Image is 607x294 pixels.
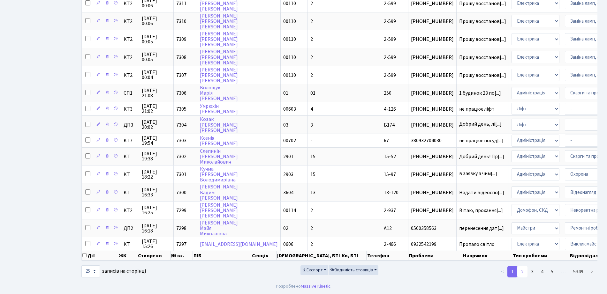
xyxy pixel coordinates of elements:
[142,120,171,130] span: [DATE] 20:02
[124,73,136,78] span: КТ2
[283,18,296,25] span: 00110
[411,37,454,42] span: [PHONE_NUMBER]
[411,1,454,6] span: [PHONE_NUMBER]
[124,122,136,128] span: ДП3
[459,153,504,160] span: Добрий день! Пр[...]
[124,138,136,143] span: КТ7
[283,171,293,178] span: 2903
[459,36,506,43] span: Прошу восстанов[...]
[310,121,313,129] span: 3
[411,73,454,78] span: [PHONE_NUMBER]
[411,226,454,231] span: 0500358563
[512,251,569,261] th: Тип проблеми
[200,202,238,219] a: [PERSON_NAME][PERSON_NAME][PERSON_NAME]
[176,207,186,214] span: 7299
[310,18,313,25] span: 2
[142,223,171,233] span: [DATE] 16:18
[411,154,454,159] span: [PHONE_NUMBER]
[176,72,186,79] span: 7307
[329,265,378,275] button: Видимість стовпців
[384,137,389,144] span: 67
[547,266,557,277] a: 5
[124,208,136,213] span: КТ2
[411,91,454,96] span: [PHONE_NUMBER]
[200,30,238,48] a: [PERSON_NAME][PERSON_NAME][PERSON_NAME]
[176,90,186,97] span: 7306
[124,172,136,177] span: КТ
[310,72,313,79] span: 2
[82,251,118,261] th: Дії
[142,70,171,80] span: [DATE] 00:04
[81,265,146,277] label: записів на сторінці
[462,251,512,261] th: Напрямок
[176,36,186,43] span: 7309
[124,242,136,247] span: КТ
[411,242,454,247] span: 0932542199
[176,225,186,232] span: 7298
[176,18,186,25] span: 7310
[411,190,454,195] span: [PHONE_NUMBER]
[283,72,296,79] span: 00110
[459,121,502,128] span: Добрий день, лі[...]
[310,90,315,97] span: 01
[283,207,296,214] span: 00114
[527,266,537,277] a: 3
[384,189,398,196] span: 13-120
[124,55,136,60] span: КТ2
[176,241,186,248] span: 7297
[142,205,171,215] span: [DATE] 16:25
[310,106,313,113] span: 4
[459,189,504,196] span: Надати відеоспо[...]
[411,122,454,128] span: [PHONE_NUMBER]
[310,36,313,43] span: 2
[137,251,171,261] th: Створено
[459,170,497,177] span: в заязку з чим[...]
[310,189,315,196] span: 13
[283,90,288,97] span: 01
[124,1,136,6] span: КТ2
[411,208,454,213] span: [PHONE_NUMBER]
[283,121,288,129] span: 03
[142,187,171,197] span: [DATE] 16:33
[176,137,186,144] span: 7303
[384,106,396,113] span: 4-126
[124,107,136,112] span: КТ3
[142,88,171,98] span: [DATE] 21:08
[200,184,238,202] a: [PERSON_NAME]Вадим[PERSON_NAME]
[200,241,278,248] a: [EMAIL_ADDRESS][DOMAIN_NAME]
[142,104,171,114] span: [DATE] 21:02
[459,207,503,214] span: Вітаю, прохання[...]
[411,138,454,143] span: 380932704030
[200,219,238,237] a: [PERSON_NAME]МайяМиколаївна
[176,153,186,160] span: 7302
[251,251,277,261] th: Секція
[124,91,136,96] span: СП1
[200,48,238,66] a: [PERSON_NAME][PERSON_NAME][PERSON_NAME]
[118,251,137,261] th: ЖК
[200,66,238,84] a: [PERSON_NAME][PERSON_NAME][PERSON_NAME]
[408,251,462,261] th: Проблема
[587,266,597,277] a: >
[411,172,454,177] span: [PHONE_NUMBER]
[302,267,323,273] span: Експорт
[124,226,136,231] span: ДП2
[384,72,396,79] span: 2-599
[124,190,136,195] span: КТ
[283,106,296,113] span: 00603
[283,54,296,61] span: 00110
[310,171,315,178] span: 15
[283,137,296,144] span: 00702
[176,106,186,113] span: 7305
[200,165,238,183] a: Кучма[PERSON_NAME]Володимирівна
[384,153,396,160] span: 15-52
[142,169,171,180] span: [DATE] 18:22
[142,34,171,44] span: [DATE] 00:05
[459,242,506,247] span: Пропало світло
[176,171,186,178] span: 7301
[367,251,409,261] th: Телефон
[142,151,171,161] span: [DATE] 19:38
[142,52,171,62] span: [DATE] 00:05
[459,137,504,144] span: не працює посуд[...]
[384,207,396,214] span: 2-937
[411,107,454,112] span: [PHONE_NUMBER]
